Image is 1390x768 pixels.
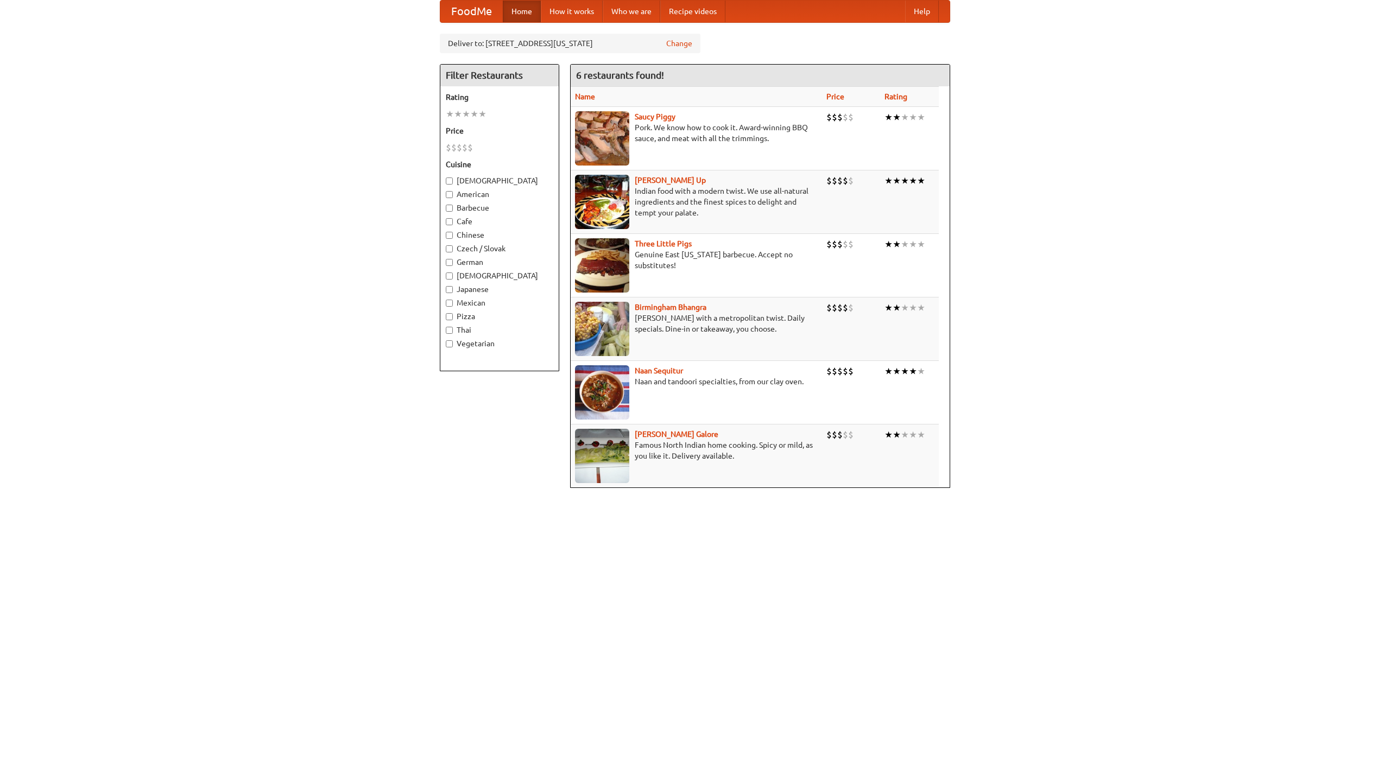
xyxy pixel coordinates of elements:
[603,1,660,22] a: Who we are
[446,189,553,200] label: American
[575,429,629,483] img: currygalore.jpg
[909,302,917,314] li: ★
[503,1,541,22] a: Home
[446,218,453,225] input: Cafe
[848,429,854,441] li: $
[446,327,453,334] input: Thai
[893,175,901,187] li: ★
[843,175,848,187] li: $
[446,216,553,227] label: Cafe
[893,429,901,441] li: ★
[848,175,854,187] li: $
[451,142,457,154] li: $
[826,365,832,377] li: $
[635,112,675,121] a: Saucy Piggy
[837,365,843,377] li: $
[917,175,925,187] li: ★
[635,430,718,439] b: [PERSON_NAME] Galore
[909,238,917,250] li: ★
[905,1,939,22] a: Help
[826,238,832,250] li: $
[457,142,462,154] li: $
[832,365,837,377] li: $
[917,111,925,123] li: ★
[848,302,854,314] li: $
[826,175,832,187] li: $
[848,238,854,250] li: $
[635,176,706,185] b: [PERSON_NAME] Up
[901,302,909,314] li: ★
[901,238,909,250] li: ★
[909,365,917,377] li: ★
[909,111,917,123] li: ★
[893,302,901,314] li: ★
[575,365,629,420] img: naansequitur.jpg
[826,429,832,441] li: $
[843,111,848,123] li: $
[635,303,706,312] b: Birmingham Bhangra
[917,238,925,250] li: ★
[446,202,553,213] label: Barbecue
[575,175,629,229] img: curryup.jpg
[832,429,837,441] li: $
[446,272,453,280] input: [DEMOGRAPHIC_DATA]
[917,365,925,377] li: ★
[446,108,454,120] li: ★
[446,191,453,198] input: American
[446,259,453,266] input: German
[446,243,553,254] label: Czech / Slovak
[666,38,692,49] a: Change
[893,111,901,123] li: ★
[837,111,843,123] li: $
[467,142,473,154] li: $
[843,365,848,377] li: $
[446,325,553,335] label: Thai
[901,365,909,377] li: ★
[575,92,595,101] a: Name
[884,302,893,314] li: ★
[446,142,451,154] li: $
[848,365,854,377] li: $
[660,1,725,22] a: Recipe videos
[843,302,848,314] li: $
[884,175,893,187] li: ★
[837,238,843,250] li: $
[575,313,818,334] p: [PERSON_NAME] with a metropolitan twist. Daily specials. Dine-in or takeaway, you choose.
[440,65,559,86] h4: Filter Restaurants
[446,340,453,347] input: Vegetarian
[462,142,467,154] li: $
[440,34,700,53] div: Deliver to: [STREET_ADDRESS][US_STATE]
[446,311,553,322] label: Pizza
[893,365,901,377] li: ★
[635,366,683,375] a: Naan Sequitur
[575,186,818,218] p: Indian food with a modern twist. We use all-natural ingredients and the finest spices to delight ...
[446,338,553,349] label: Vegetarian
[909,175,917,187] li: ★
[454,108,462,120] li: ★
[575,249,818,271] p: Genuine East [US_STATE] barbecue. Accept no substitutes!
[884,365,893,377] li: ★
[470,108,478,120] li: ★
[843,429,848,441] li: $
[446,270,553,281] label: [DEMOGRAPHIC_DATA]
[832,238,837,250] li: $
[901,111,909,123] li: ★
[446,92,553,103] h5: Rating
[843,238,848,250] li: $
[446,230,553,240] label: Chinese
[837,429,843,441] li: $
[446,297,553,308] label: Mexican
[884,92,907,101] a: Rating
[575,302,629,356] img: bhangra.jpg
[575,111,629,166] img: saucy.jpg
[575,440,818,461] p: Famous North Indian home cooking. Spicy or mild, as you like it. Delivery available.
[478,108,486,120] li: ★
[541,1,603,22] a: How it works
[446,313,453,320] input: Pizza
[826,302,832,314] li: $
[446,286,453,293] input: Japanese
[917,302,925,314] li: ★
[884,429,893,441] li: ★
[826,111,832,123] li: $
[884,238,893,250] li: ★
